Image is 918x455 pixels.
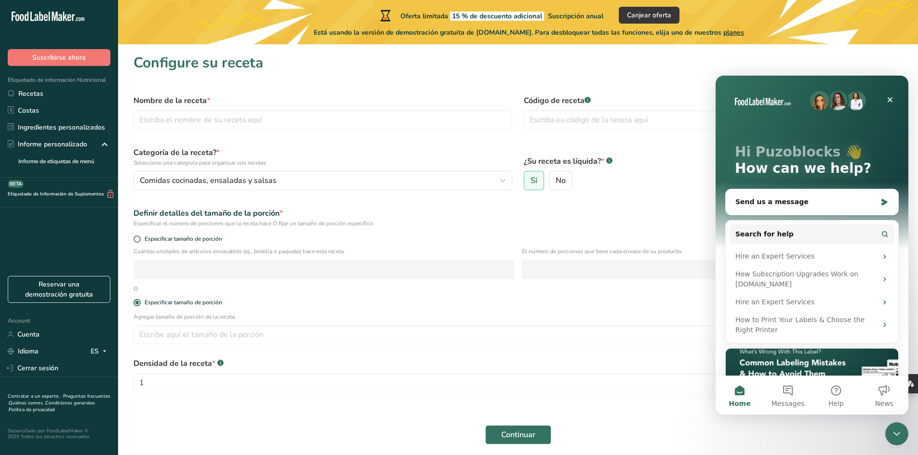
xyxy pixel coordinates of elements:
[10,273,183,394] div: [Free Webinar] What's wrong with this Label?
[140,175,277,186] span: Comidas cocinadas, ensaladas y salsas
[141,235,222,243] span: Especificar tamaño de porción
[531,176,537,185] span: Sí
[314,27,744,38] span: Está usando la versión de demostración gratuita de [DOMAIN_NAME]. Para desbloquear todas las func...
[133,312,903,321] p: Agregar tamaño de porción de la receta.
[8,180,24,188] div: BETA
[8,49,110,66] button: Suscribirse ahora
[145,300,193,339] button: News
[133,208,903,219] div: Definir detalles del tamaño de la porción
[32,52,86,63] span: Suscribirse ahora
[885,422,908,445] iframe: Intercom live chat
[378,10,603,21] div: Oferta limitada
[8,276,110,303] a: Reservar una demostración gratuita
[133,147,512,167] label: Categoría de la receta?
[133,110,512,130] input: Escriba el nombre de su receta aquí
[548,12,603,21] span: Suscripción anual
[133,52,903,74] h1: Configure su receta
[133,95,512,106] label: Nombre de la receta
[133,171,512,190] button: Comidas cocinadas, ensaladas y salsas
[133,373,835,392] input: Escribe aquí tu densidad
[8,343,39,360] a: Idioma
[485,425,551,444] button: Continuar
[522,247,903,256] p: El número de porciones que tiene cada envase de su producto.
[619,7,679,24] button: Canjear oferta
[133,158,512,167] p: Seleccione una categoría para organizar sus recetas
[524,110,903,130] input: Escriba eu código de la receta aquí
[56,325,89,331] span: Messages
[556,176,566,185] span: No
[160,325,178,331] span: News
[8,393,110,406] a: Preguntas frecuentes .
[133,247,514,256] p: Cuántas unidades de artículos envasables (ej., botella o paquete) hace esta receta.
[9,400,45,406] a: Quiénes somos .
[9,406,55,413] a: Política de privacidad
[450,12,544,21] span: 15 % de descuento adicional
[13,325,35,331] span: Home
[627,10,671,20] span: Canjear oferta
[133,219,903,228] div: Especificar el número de porciones que la receta hace O fijar un tamaño de porción específico
[8,428,110,440] div: Desarrollado por FoodLabelMaker © 2025 Todos los derechos reservados
[128,285,144,293] div: O
[716,76,908,415] iframe: Intercom live chat
[166,15,183,33] div: Close
[96,300,145,339] button: Help
[524,95,903,106] label: Código de receta
[524,156,903,167] label: ¿Su receta es líquida?
[8,400,95,413] a: Condiciones generales .
[501,429,535,441] span: Continuar
[91,346,110,357] div: ES
[113,325,128,331] span: Help
[133,325,812,344] input: Escribe aquí el tamaño de la porción
[8,139,87,149] div: Informe personalizado
[8,393,61,400] a: Contratar a un experto .
[133,358,835,369] div: Densidad de la receta
[10,273,183,340] img: [Free Webinar] What's wrong with this Label?
[723,28,744,37] span: planes
[48,300,96,339] button: Messages
[145,299,222,306] div: Especificar tamaño de porción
